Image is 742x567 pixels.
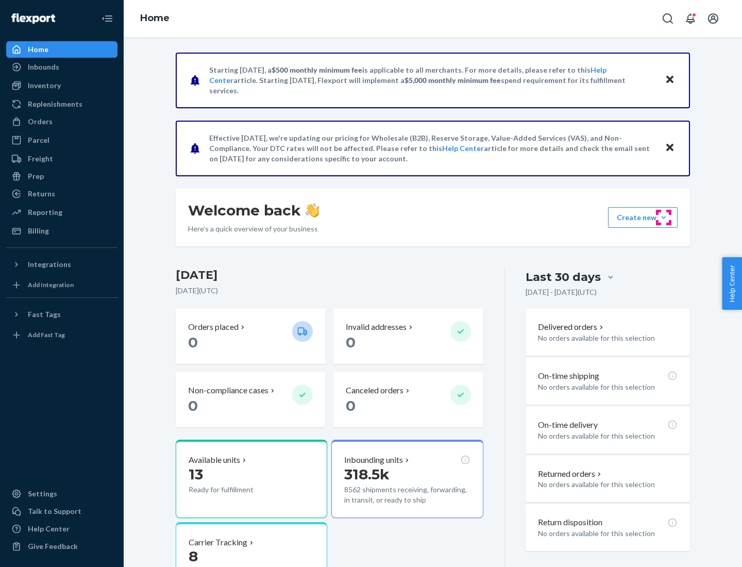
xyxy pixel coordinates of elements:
[538,382,678,392] p: No orders available for this selection
[28,506,81,516] div: Talk to Support
[6,538,117,555] button: Give Feedback
[176,372,325,427] button: Non-compliance cases 0
[189,547,198,565] span: 8
[722,257,742,310] button: Help Center
[176,309,325,364] button: Orders placed 0
[344,454,403,466] p: Inbounding units
[6,186,117,202] a: Returns
[538,419,598,431] p: On-time delivery
[28,99,82,109] div: Replenishments
[6,168,117,185] a: Prep
[28,489,57,499] div: Settings
[6,77,117,94] a: Inventory
[6,521,117,537] a: Help Center
[28,116,53,127] div: Orders
[176,440,327,518] button: Available units13Ready for fulfillment
[6,113,117,130] a: Orders
[176,267,483,283] h3: [DATE]
[442,144,484,153] a: Help Center
[176,286,483,296] p: [DATE] ( UTC )
[538,431,678,441] p: No orders available for this selection
[28,154,53,164] div: Freight
[663,73,677,88] button: Close
[305,203,319,218] img: hand-wave emoji
[28,171,44,181] div: Prep
[188,385,268,396] p: Non-compliance cases
[97,8,117,29] button: Close Navigation
[404,76,501,85] span: $5,000 monthly minimum fee
[346,385,403,396] p: Canceled orders
[132,4,178,34] ol: breadcrumbs
[188,201,319,220] h1: Welcome back
[28,280,74,289] div: Add Integration
[209,65,655,96] p: Starting [DATE], a is applicable to all merchants. For more details, please refer to this article...
[189,465,203,483] span: 13
[6,486,117,502] a: Settings
[703,8,723,29] button: Open account menu
[6,96,117,112] a: Replenishments
[331,440,483,518] button: Inbounding units318.5k8562 shipments receiving, forwarding, in transit, or ready to ship
[28,330,65,339] div: Add Fast Tag
[538,468,603,480] button: Returned orders
[28,62,59,72] div: Inbounds
[188,224,319,234] p: Here’s a quick overview of your business
[6,151,117,167] a: Freight
[272,65,362,74] span: $500 monthly minimum fee
[28,259,71,270] div: Integrations
[663,141,677,156] button: Close
[28,524,70,534] div: Help Center
[538,528,678,539] p: No orders available for this selection
[346,397,356,414] span: 0
[188,397,198,414] span: 0
[538,321,605,333] button: Delivered orders
[28,80,61,91] div: Inventory
[538,479,678,490] p: No orders available for this selection
[6,223,117,239] a: Billing
[189,485,284,495] p: Ready for fulfillment
[28,135,49,145] div: Parcel
[344,485,470,505] p: 8562 shipments receiving, forwarding, in transit, or ready to ship
[680,8,701,29] button: Open notifications
[28,541,78,552] div: Give Feedback
[28,207,62,218] div: Reporting
[333,372,483,427] button: Canceled orders 0
[6,132,117,148] a: Parcel
[657,8,678,29] button: Open Search Box
[6,204,117,221] a: Reporting
[6,41,117,58] a: Home
[526,269,601,285] div: Last 30 days
[6,327,117,343] a: Add Fast Tag
[526,287,597,297] p: [DATE] - [DATE] ( UTC )
[344,465,390,483] span: 318.5k
[333,309,483,364] button: Invalid addresses 0
[6,277,117,293] a: Add Integration
[608,207,678,228] button: Create new
[538,370,599,382] p: On-time shipping
[538,516,602,528] p: Return disposition
[188,321,239,333] p: Orders placed
[188,333,198,351] span: 0
[28,226,49,236] div: Billing
[6,306,117,323] button: Fast Tags
[28,189,55,199] div: Returns
[6,503,117,520] a: Talk to Support
[140,12,170,24] a: Home
[28,44,48,55] div: Home
[189,537,247,548] p: Carrier Tracking
[6,59,117,75] a: Inbounds
[538,333,678,343] p: No orders available for this selection
[6,256,117,273] button: Integrations
[346,321,407,333] p: Invalid addresses
[28,309,61,320] div: Fast Tags
[346,333,356,351] span: 0
[11,13,55,24] img: Flexport logo
[209,133,655,164] p: Effective [DATE], we're updating our pricing for Wholesale (B2B), Reserve Storage, Value-Added Se...
[189,454,240,466] p: Available units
